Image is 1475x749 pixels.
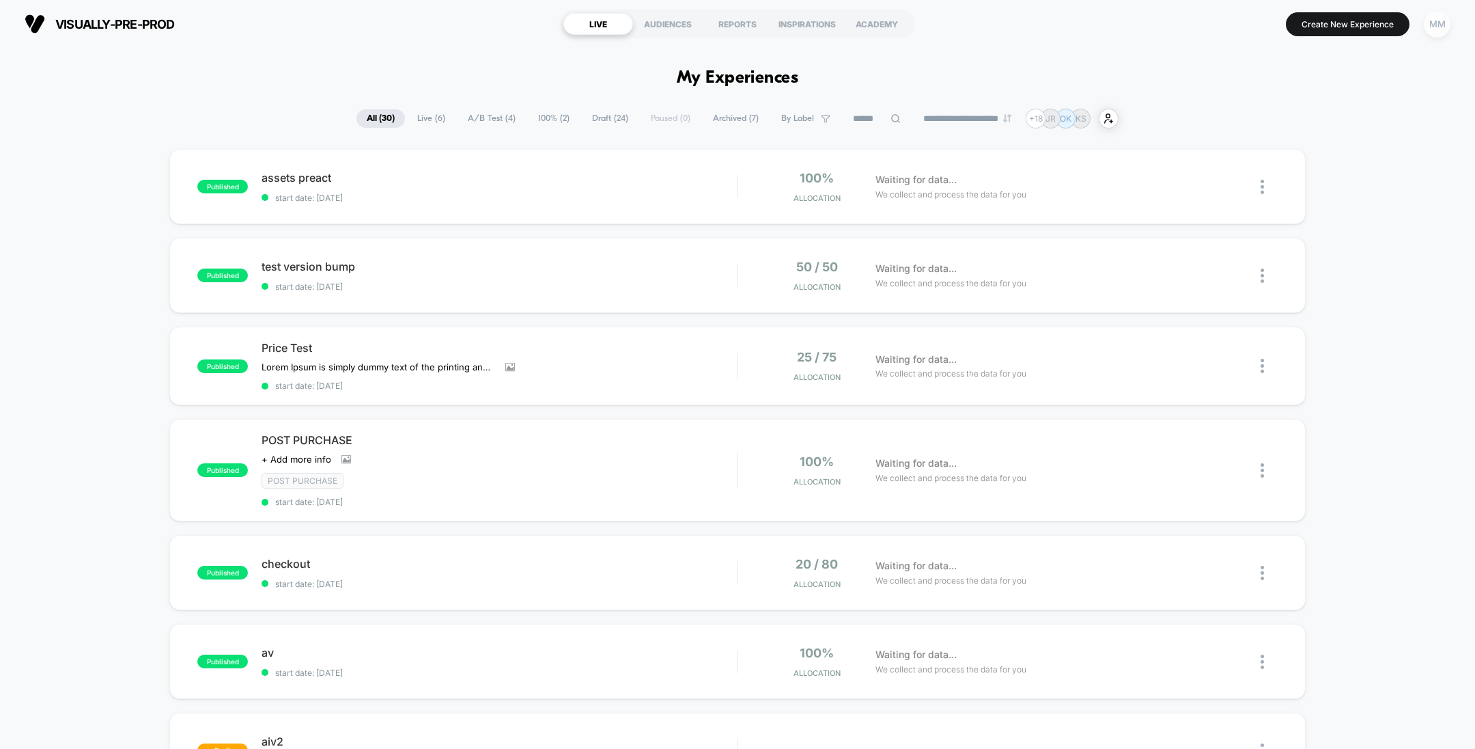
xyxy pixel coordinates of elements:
[875,367,1026,380] span: We collect and process the data for you
[262,193,737,203] span: start date: [DATE]
[875,277,1026,290] span: We collect and process the data for you
[1286,12,1409,36] button: Create New Experience
[563,13,633,35] div: LIVE
[262,433,737,447] span: POST PURCHASE
[793,580,841,589] span: Allocation
[793,477,841,487] span: Allocation
[197,269,248,282] span: published
[528,109,580,128] span: 100% ( 2 )
[197,655,248,668] span: published
[407,109,455,128] span: Live ( 6 )
[875,663,1026,676] span: We collect and process the data for you
[875,472,1026,485] span: We collect and process the data for you
[1076,113,1086,124] p: KS
[262,282,737,292] span: start date: [DATE]
[197,180,248,193] span: published
[1261,463,1264,478] img: close
[262,381,737,391] span: start date: [DATE]
[1424,11,1450,38] div: MM
[875,558,957,573] span: Waiting for data...
[1060,113,1071,124] p: OK
[875,172,957,187] span: Waiting for data...
[262,735,737,748] span: aiv2
[793,372,841,382] span: Allocation
[800,171,834,185] span: 100%
[262,473,343,489] span: Post Purchase
[703,13,772,35] div: REPORTS
[797,350,837,364] span: 25 / 75
[262,362,495,372] span: Lorem Ipsum is simply dummy text of the printing and typesetting industry. Lorem Ipsum has been t...
[875,574,1026,587] span: We collect and process the data for you
[781,113,814,124] span: By Label
[1261,269,1264,283] img: close
[875,647,957,662] span: Waiting for data...
[262,341,737,355] span: Price Test
[197,463,248,477] span: published
[633,13,703,35] div: AUDIENCES
[875,456,957,471] span: Waiting for data...
[842,13,912,35] div: ACADEMY
[197,359,248,373] span: published
[677,68,799,88] h1: My Experiences
[796,557,838,571] span: 20 / 80
[262,260,737,273] span: test version bump
[262,497,737,507] span: start date: [DATE]
[458,109,526,128] span: A/B Test ( 4 )
[793,193,841,203] span: Allocation
[262,668,737,678] span: start date: [DATE]
[800,646,834,660] span: 100%
[1420,10,1455,38] button: MM
[1045,113,1056,124] p: JR
[1026,109,1045,128] div: + 18
[800,454,834,469] span: 100%
[356,109,405,128] span: All ( 30 )
[703,109,769,128] span: Archived ( 7 )
[197,566,248,580] span: published
[793,282,841,292] span: Allocation
[875,261,957,276] span: Waiting for data...
[262,579,737,589] span: start date: [DATE]
[262,557,737,571] span: checkout
[1261,566,1264,580] img: close
[875,188,1026,201] span: We collect and process the data for you
[25,14,45,34] img: Visually logo
[262,454,331,465] span: + Add more info
[262,646,737,659] span: av
[772,13,842,35] div: INSPIRATIONS
[1261,359,1264,373] img: close
[1261,655,1264,669] img: close
[582,109,638,128] span: Draft ( 24 )
[1003,114,1011,122] img: end
[875,352,957,367] span: Waiting for data...
[262,171,737,185] span: assets preact
[1261,180,1264,194] img: close
[793,668,841,678] span: Allocation
[55,17,175,31] span: visually-pre-prod
[796,260,838,274] span: 50 / 50
[20,13,179,35] button: visually-pre-prod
